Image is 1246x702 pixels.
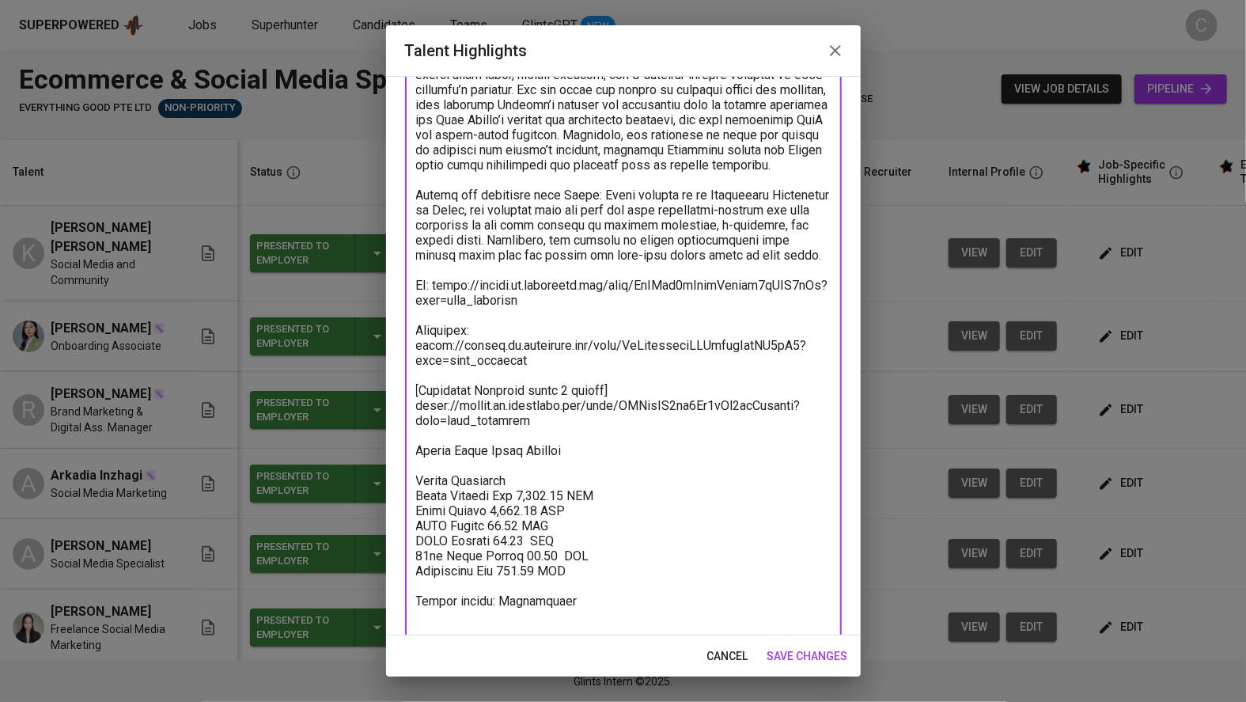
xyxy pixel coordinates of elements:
button: save changes [761,642,854,671]
h2: Talent Highlights [405,38,842,63]
span: save changes [767,647,848,666]
button: cancel [701,642,755,671]
span: cancel [707,647,748,666]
